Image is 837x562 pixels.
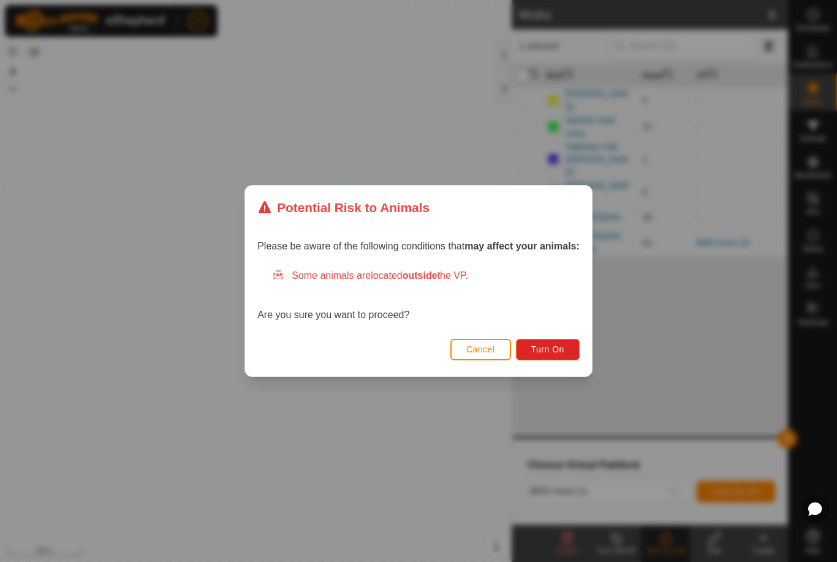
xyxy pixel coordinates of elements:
[257,268,580,322] div: Are you sure you want to proceed?
[257,198,430,217] div: Potential Risk to Animals
[516,339,580,360] button: Turn On
[531,344,564,354] span: Turn On
[371,270,468,281] span: located the VP.
[403,270,437,281] strong: outside
[257,241,580,251] span: Please be aware of the following conditions that
[466,344,495,354] span: Cancel
[450,339,511,360] button: Cancel
[272,268,580,283] div: Some animals are
[464,241,580,251] strong: may affect your animals:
